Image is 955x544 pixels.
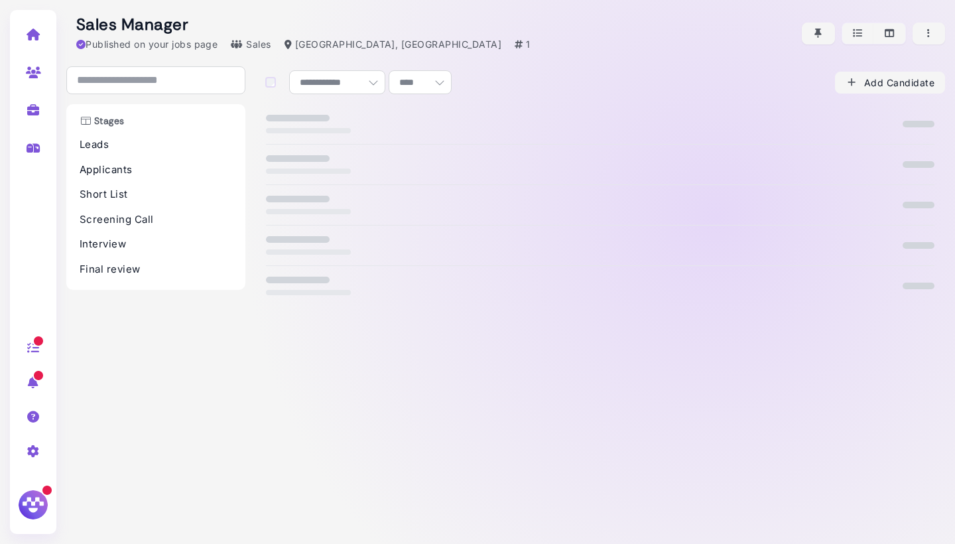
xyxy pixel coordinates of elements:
[80,212,232,228] p: Screening Call
[80,237,232,252] p: Interview
[515,37,530,51] div: 1
[80,137,232,153] p: Leads
[80,187,232,202] p: Short List
[231,37,271,51] div: Sales
[80,262,232,277] p: Final review
[76,37,218,51] div: Published on your jobs page
[846,76,934,90] div: Add Candidate
[73,115,131,127] h3: Stages
[80,163,232,178] p: Applicants
[17,488,50,521] img: Megan
[76,15,531,34] h2: Sales Manager
[285,37,501,51] div: [GEOGRAPHIC_DATA], [GEOGRAPHIC_DATA]
[835,72,945,94] button: Add Candidate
